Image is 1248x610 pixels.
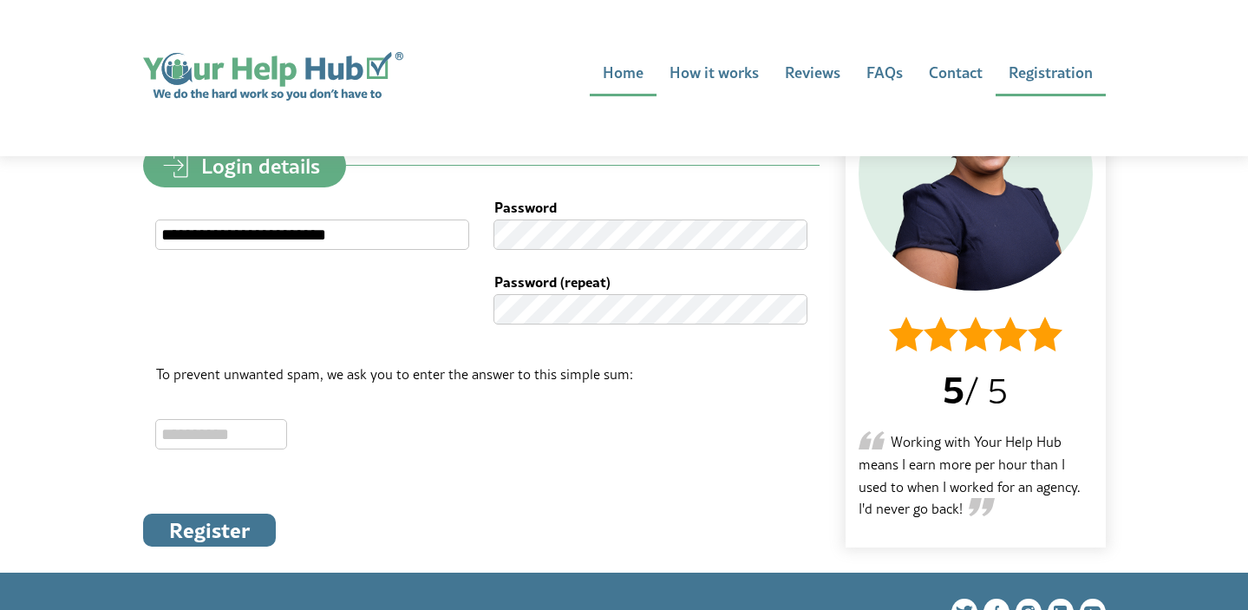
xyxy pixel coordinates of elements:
label: Password [494,200,807,214]
a: How it works [657,52,772,96]
span: 5 [943,360,964,415]
label: Password (repeat) [494,275,807,289]
a: Reviews [772,52,853,96]
img: login-details.svg [156,146,195,185]
img: Your Help Hub logo [143,52,403,101]
img: Cleaner 1 [859,56,1093,291]
a: Home [590,52,657,96]
p: / 5 [859,357,1093,418]
p: Working with Your Help Hub means I earn more per hour than I used to when I worked for an agency.... [859,431,1093,520]
span: Login details [201,155,320,176]
button: Register [143,514,276,547]
a: Registration [996,52,1106,96]
img: Opening quote [859,431,885,449]
a: Home [143,52,403,101]
p: To prevent unwanted spam, we ask you to enter the answer to this simple sum: [156,364,807,386]
img: Closing quote [969,498,995,515]
a: Contact [916,52,996,96]
a: FAQs [853,52,916,96]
